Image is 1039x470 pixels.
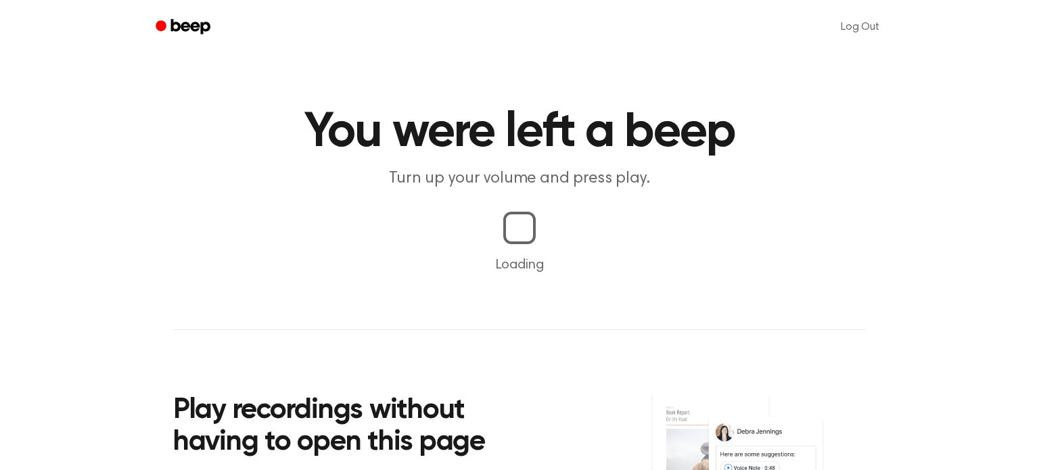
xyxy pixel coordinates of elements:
p: Loading [16,255,1023,275]
h2: Play recordings without having to open this page [173,395,538,459]
h1: You were left a beep [173,108,866,157]
a: Beep [146,14,223,41]
a: Log Out [827,11,893,43]
p: Turn up your volume and press play. [260,168,779,190]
